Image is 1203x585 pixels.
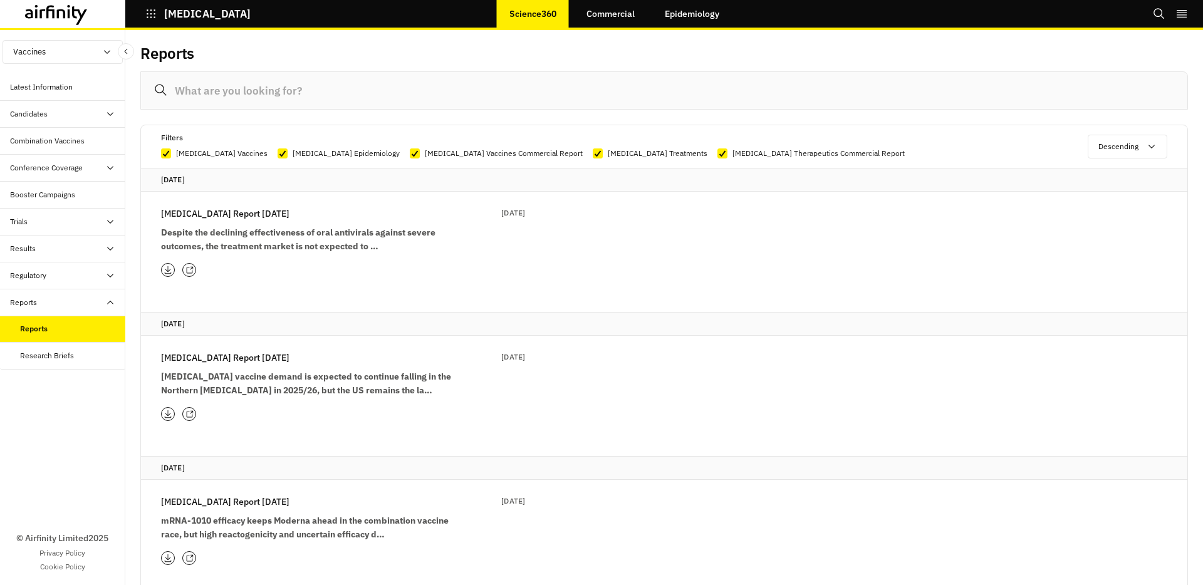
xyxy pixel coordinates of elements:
[501,351,525,363] p: [DATE]
[10,243,36,254] div: Results
[10,216,28,227] div: Trials
[118,43,134,60] button: Close Sidebar
[20,323,48,334] div: Reports
[161,462,1167,474] p: [DATE]
[1088,135,1167,158] button: Descending
[161,495,289,509] p: [MEDICAL_DATA] Report [DATE]
[40,561,85,572] a: Cookie Policy
[608,147,707,160] p: [MEDICAL_DATA] Treatments
[10,270,46,281] div: Regulatory
[161,207,289,220] p: [MEDICAL_DATA] Report [DATE]
[161,318,1167,330] p: [DATE]
[161,371,451,396] strong: [MEDICAL_DATA] vaccine demand is expected to continue falling in the Northern [MEDICAL_DATA] in 2...
[1153,3,1165,24] button: Search
[3,40,123,64] button: Vaccines
[10,108,48,120] div: Candidates
[140,44,194,63] h2: Reports
[425,147,583,160] p: [MEDICAL_DATA] Vaccines Commercial Report
[161,173,1167,186] p: [DATE]
[39,547,85,559] a: Privacy Policy
[732,147,905,160] p: [MEDICAL_DATA] Therapeutics Commercial Report
[140,71,1188,110] input: What are you looking for?
[161,515,449,540] strong: mRNA-1010 efficacy keeps Moderna ahead in the combination vaccine race, but high reactogenicity a...
[10,162,83,173] div: Conference Coverage
[10,189,75,200] div: Booster Campaigns
[164,8,251,19] p: [MEDICAL_DATA]
[10,81,73,93] div: Latest Information
[161,131,183,145] p: Filters
[176,147,268,160] p: [MEDICAL_DATA] Vaccines
[10,297,37,308] div: Reports
[10,135,85,147] div: Combination Vaccines
[145,3,251,24] button: [MEDICAL_DATA]
[509,9,556,19] p: Science360
[293,147,400,160] p: [MEDICAL_DATA] Epidemiology
[20,350,74,361] div: Research Briefs
[501,495,525,507] p: [DATE]
[161,351,289,365] p: [MEDICAL_DATA] Report [DATE]
[501,207,525,219] p: [DATE]
[161,227,435,252] strong: Despite the declining effectiveness of oral antivirals against severe outcomes, the treatment mar...
[16,532,108,545] p: © Airfinity Limited 2025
